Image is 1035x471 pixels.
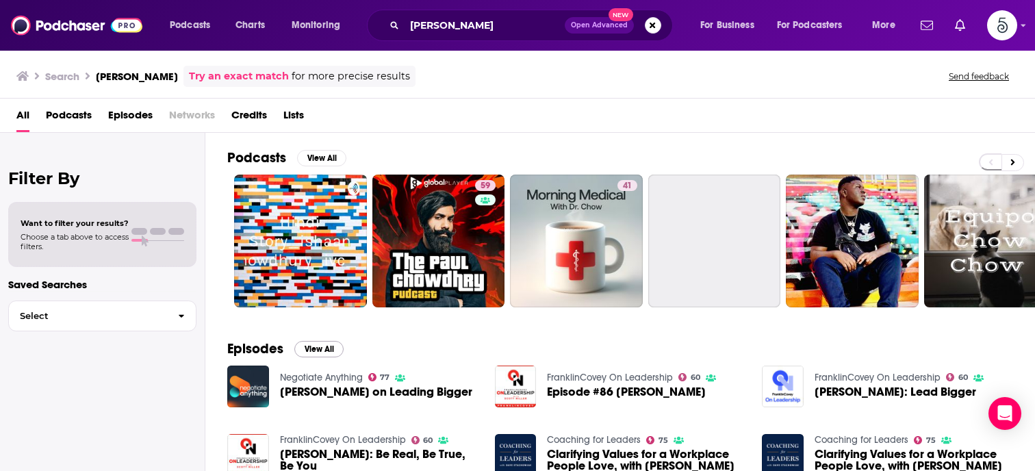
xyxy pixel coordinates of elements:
[280,434,406,446] a: FranklinCovey On Leadership
[8,168,196,188] h2: Filter By
[160,14,228,36] button: open menu
[862,14,912,36] button: open menu
[280,386,472,398] span: [PERSON_NAME] on Leading Bigger
[777,16,843,35] span: For Podcasters
[565,17,634,34] button: Open AdvancedNew
[949,14,971,37] a: Show notifications dropdown
[411,436,433,444] a: 60
[926,437,936,444] span: 75
[283,104,304,132] a: Lists
[646,436,668,444] a: 75
[475,180,496,191] a: 59
[762,366,804,407] img: Anne Chow: Lead Bigger
[380,10,686,41] div: Search podcasts, credits, & more...
[368,373,390,381] a: 77
[380,374,389,381] span: 77
[958,374,968,381] span: 60
[914,436,936,444] a: 75
[547,386,706,398] span: Episode #86 [PERSON_NAME]
[108,104,153,132] a: Episodes
[659,437,668,444] span: 75
[11,12,142,38] img: Podchaser - Follow, Share and Rate Podcasts
[21,232,129,251] span: Choose a tab above to access filters.
[292,68,410,84] span: for more precise results
[227,340,283,357] h2: Episodes
[16,104,29,132] a: All
[495,366,537,407] img: Episode #86 Anne Chow
[8,301,196,331] button: Select
[700,16,754,35] span: For Business
[227,14,273,36] a: Charts
[678,373,700,381] a: 60
[280,386,472,398] a: Anne Chow on Leading Bigger
[691,14,771,36] button: open menu
[815,372,941,383] a: FranklinCovey On Leadership
[988,397,1021,430] div: Open Intercom Messenger
[423,437,433,444] span: 60
[872,16,895,35] span: More
[815,434,908,446] a: Coaching for Leaders
[227,340,344,357] a: EpisodesView All
[987,10,1017,40] span: Logged in as Spiral5-G2
[294,341,344,357] button: View All
[609,8,633,21] span: New
[235,16,265,35] span: Charts
[946,373,968,381] a: 60
[297,150,346,166] button: View All
[987,10,1017,40] img: User Profile
[372,175,505,307] a: 59
[510,175,643,307] a: 41
[189,68,289,84] a: Try an exact match
[231,104,267,132] a: Credits
[96,70,178,83] h3: [PERSON_NAME]
[768,14,862,36] button: open menu
[623,179,632,193] span: 41
[280,372,363,383] a: Negotiate Anything
[547,372,673,383] a: FranklinCovey On Leadership
[292,16,340,35] span: Monitoring
[571,22,628,29] span: Open Advanced
[9,311,167,320] span: Select
[547,386,706,398] a: Episode #86 Anne Chow
[21,218,129,228] span: Want to filter your results?
[915,14,938,37] a: Show notifications dropdown
[227,149,286,166] h2: Podcasts
[227,149,346,166] a: PodcastsView All
[45,70,79,83] h3: Search
[987,10,1017,40] button: Show profile menu
[8,278,196,291] p: Saved Searches
[815,386,976,398] span: [PERSON_NAME]: Lead Bigger
[691,374,700,381] span: 60
[46,104,92,132] a: Podcasts
[170,16,210,35] span: Podcasts
[405,14,565,36] input: Search podcasts, credits, & more...
[945,71,1013,82] button: Send feedback
[815,386,976,398] a: Anne Chow: Lead Bigger
[547,434,641,446] a: Coaching for Leaders
[617,180,637,191] a: 41
[227,366,269,407] img: Anne Chow on Leading Bigger
[481,179,490,193] span: 59
[169,104,215,132] span: Networks
[282,14,358,36] button: open menu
